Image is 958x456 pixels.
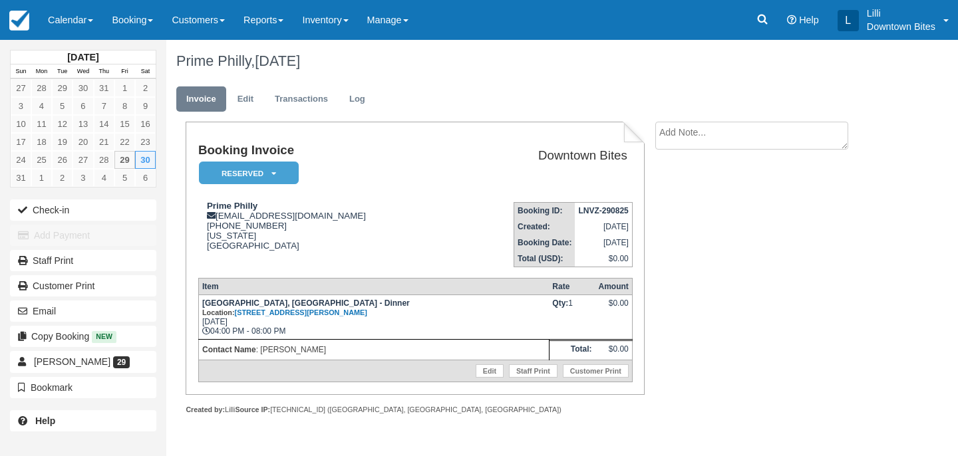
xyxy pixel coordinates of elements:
[52,64,73,79] th: Tue
[94,169,114,187] a: 4
[186,405,225,413] strong: Created by:
[514,203,575,219] th: Booking ID:
[598,298,628,318] div: $0.00
[549,295,595,340] td: 1
[73,115,93,133] a: 13
[73,133,93,151] a: 20
[94,151,114,169] a: 28
[595,340,632,360] td: $0.00
[10,250,156,271] a: Staff Print
[10,351,156,372] a: [PERSON_NAME] 29
[799,15,819,25] span: Help
[73,151,93,169] a: 27
[198,295,549,340] td: [DATE] 04:00 PM - 08:00 PM
[11,169,31,187] a: 31
[135,97,156,115] a: 9
[10,225,156,246] button: Add Payment
[135,169,156,187] a: 6
[73,169,93,187] a: 3
[255,53,300,69] span: [DATE]
[202,308,367,316] small: Location:
[92,331,116,342] span: New
[235,405,270,413] strong: Source IP:
[34,356,110,367] span: [PERSON_NAME]
[52,115,73,133] a: 12
[10,326,156,347] button: Copy Booking New
[35,415,55,426] b: Help
[207,201,257,211] strong: Prime Philly
[135,79,156,97] a: 2
[198,201,452,251] div: [EMAIL_ADDRESS][DOMAIN_NAME] [PHONE_NUMBER] [US_STATE] [GEOGRAPHIC_DATA]
[94,133,114,151] a: 21
[94,97,114,115] a: 7
[114,151,135,169] a: 29
[10,199,156,221] button: Check-in
[11,64,31,79] th: Sun
[838,10,859,31] div: L
[787,15,796,25] i: Help
[563,364,629,378] a: Customer Print
[52,79,73,97] a: 29
[176,86,226,112] a: Invoice
[114,169,135,187] a: 5
[186,405,645,415] div: Lilli [TECHNICAL_ID] ([GEOGRAPHIC_DATA], [GEOGRAPHIC_DATA], [GEOGRAPHIC_DATA])
[514,235,575,251] th: Booking Date:
[67,52,98,62] strong: [DATE]
[94,79,114,97] a: 31
[202,298,410,317] strong: [GEOGRAPHIC_DATA], [GEOGRAPHIC_DATA] - Dinner
[135,64,156,79] th: Sat
[509,364,558,378] a: Staff Print
[73,64,93,79] th: Wed
[31,64,52,79] th: Mon
[10,410,156,431] a: Help
[552,298,568,308] strong: Qty
[114,64,135,79] th: Fri
[31,97,52,115] a: 4
[31,79,52,97] a: 28
[476,364,504,378] a: Edit
[10,377,156,398] button: Bookmark
[113,356,130,368] span: 29
[31,133,52,151] a: 18
[10,275,156,296] a: Customer Print
[575,251,632,267] td: $0.00
[228,86,263,112] a: Edit
[199,162,299,185] em: Reserved
[52,97,73,115] a: 5
[198,144,452,158] h1: Booking Invoice
[31,151,52,169] a: 25
[198,161,294,185] a: Reserved
[73,79,93,97] a: 30
[135,115,156,133] a: 16
[31,115,52,133] a: 11
[549,340,595,360] th: Total:
[198,279,549,295] th: Item
[265,86,338,112] a: Transactions
[575,235,632,251] td: [DATE]
[11,79,31,97] a: 27
[11,133,31,151] a: 17
[235,308,367,316] a: [STREET_ADDRESS][PERSON_NAME]
[595,279,632,295] th: Amount
[549,279,595,295] th: Rate
[514,219,575,235] th: Created:
[867,20,935,33] p: Downtown Bites
[94,64,114,79] th: Thu
[202,345,256,354] strong: Contact Name
[135,133,156,151] a: 23
[10,300,156,322] button: Email
[9,11,29,31] img: checkfront-main-nav-mini-logo.png
[114,97,135,115] a: 8
[11,97,31,115] a: 3
[114,79,135,97] a: 1
[458,149,627,163] h2: Downtown Bites
[11,115,31,133] a: 10
[578,206,628,215] strong: LNVZ-290825
[867,7,935,20] p: Lilli
[339,86,375,112] a: Log
[114,115,135,133] a: 15
[52,151,73,169] a: 26
[52,133,73,151] a: 19
[575,219,632,235] td: [DATE]
[11,151,31,169] a: 24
